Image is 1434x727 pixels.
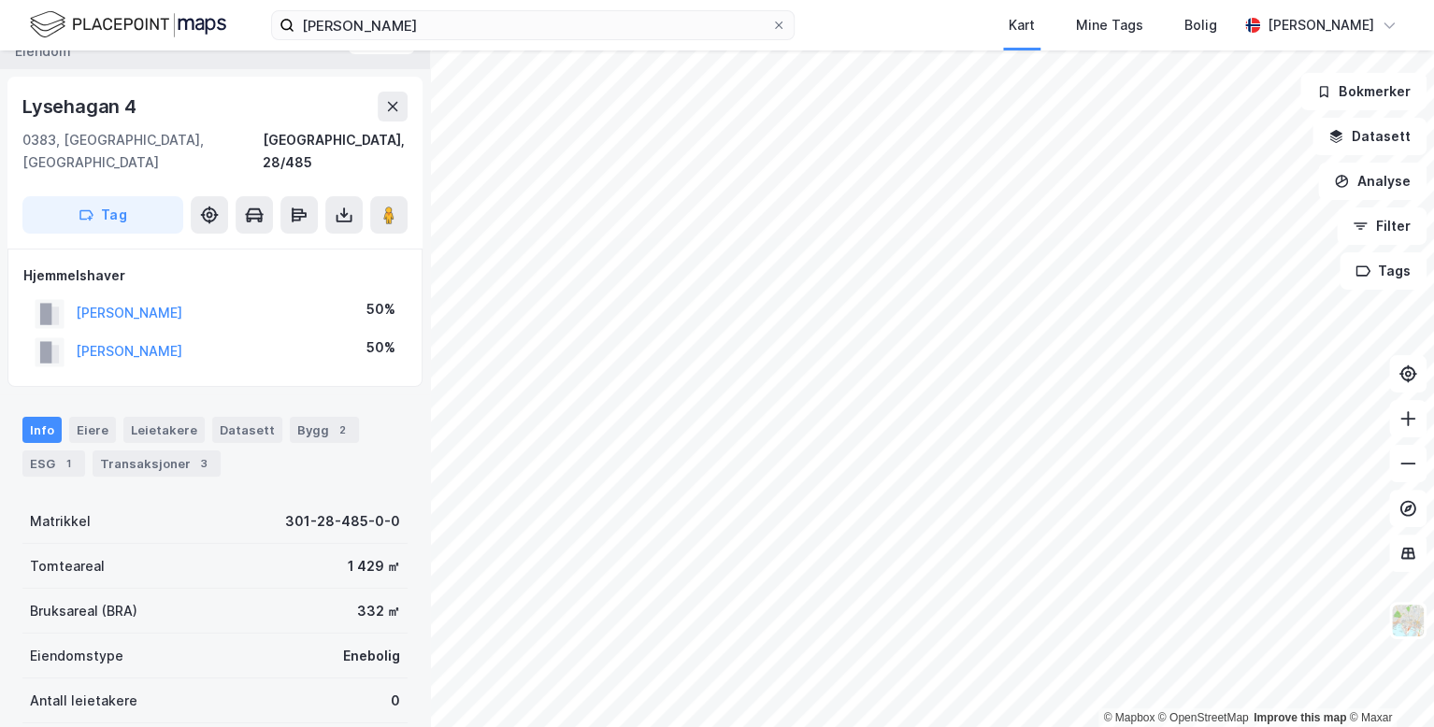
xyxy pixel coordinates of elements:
div: Lysehagan 4 [22,92,140,121]
div: [PERSON_NAME] [1268,14,1374,36]
div: Enebolig [343,645,400,667]
div: Bygg [290,417,359,443]
iframe: Chat Widget [1341,637,1434,727]
div: [GEOGRAPHIC_DATA], 28/485 [263,129,408,174]
div: 332 ㎡ [357,600,400,622]
a: OpenStreetMap [1158,711,1249,724]
div: Leietakere [123,417,205,443]
img: logo.f888ab2527a4732fd821a326f86c7f29.svg [30,8,226,41]
div: Kontrollprogram for chat [1341,637,1434,727]
div: 0383, [GEOGRAPHIC_DATA], [GEOGRAPHIC_DATA] [22,129,263,174]
a: Improve this map [1254,711,1346,724]
div: Antall leietakere [30,690,137,712]
div: Info [22,417,62,443]
div: Matrikkel [30,510,91,533]
div: Kart [1009,14,1035,36]
div: 2 [333,421,351,439]
div: Eiendom [15,40,71,63]
div: 3 [194,454,213,473]
img: Z [1390,603,1426,638]
button: Datasett [1312,118,1427,155]
div: Hjemmelshaver [23,264,407,287]
button: Filter [1337,207,1427,245]
button: Tag [22,196,183,234]
div: Bruksareal (BRA) [30,600,137,622]
div: Eiendomstype [30,645,123,667]
a: Mapbox [1103,711,1154,724]
div: 301-28-485-0-0 [285,510,400,533]
div: 50% [366,298,395,321]
div: Bolig [1184,14,1217,36]
div: 1 429 ㎡ [348,555,400,577]
div: 0 [391,690,400,712]
input: Søk på adresse, matrikkel, gårdeiere, leietakere eller personer [294,11,771,39]
div: Transaksjoner [93,450,221,477]
div: Tomteareal [30,555,105,577]
div: ESG [22,450,85,477]
div: Mine Tags [1076,14,1143,36]
div: 1 [59,454,78,473]
div: Eiere [69,417,116,443]
div: 50% [366,336,395,359]
button: Analyse [1318,163,1427,200]
button: Bokmerker [1300,73,1427,110]
div: Datasett [212,417,282,443]
button: Tags [1340,252,1427,290]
